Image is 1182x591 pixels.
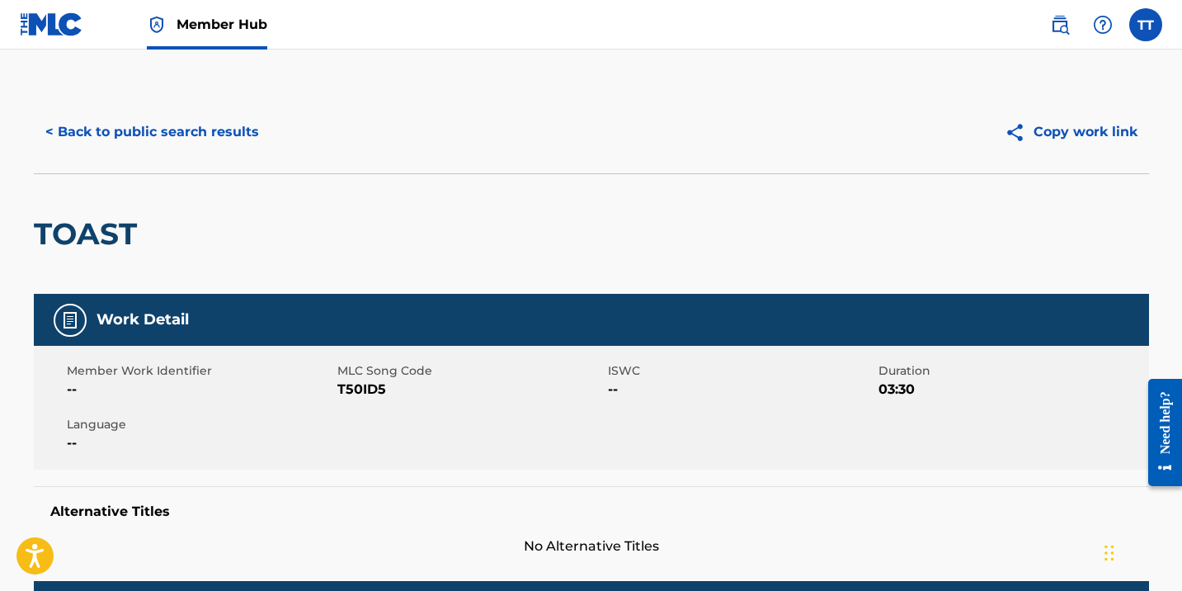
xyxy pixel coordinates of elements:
[1005,122,1034,143] img: Copy work link
[20,12,83,36] img: MLC Logo
[1100,512,1182,591] iframe: Chat Widget
[1086,8,1119,41] div: Help
[67,433,333,453] span: --
[67,380,333,400] span: --
[34,215,145,253] h2: TOAST
[147,15,167,35] img: Top Rightsholder
[50,504,1133,520] h5: Alternative Titles
[608,362,874,380] span: ISWC
[34,111,271,153] button: < Back to public search results
[1129,8,1162,41] div: User Menu
[608,380,874,400] span: --
[67,416,333,433] span: Language
[34,537,1149,556] span: No Alternative Titles
[177,15,267,34] span: Member Hub
[337,380,604,400] span: T50ID5
[878,362,1145,380] span: Duration
[60,310,80,330] img: Work Detail
[1136,366,1182,499] iframe: Resource Center
[337,362,604,380] span: MLC Song Code
[878,380,1145,400] span: 03:30
[1104,528,1114,578] div: Drag
[67,362,333,380] span: Member Work Identifier
[1093,15,1113,35] img: help
[1050,15,1070,35] img: search
[1043,8,1076,41] a: Public Search
[97,310,189,329] h5: Work Detail
[993,111,1149,153] button: Copy work link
